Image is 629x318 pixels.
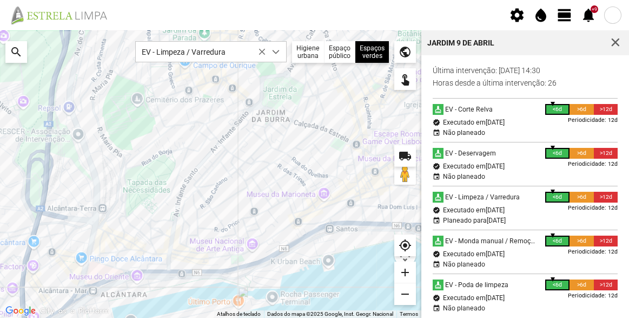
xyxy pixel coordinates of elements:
div: my_location [394,235,416,256]
div: event [433,129,440,137]
div: <6d [545,104,570,115]
div: Executado em [443,250,505,258]
img: file [8,5,119,25]
div: Higiene urbana [292,41,325,63]
span: view_day [557,7,573,23]
div: Periodicidade: 12d [568,246,618,257]
p: Última intervenção: [DATE] 14:30 [433,66,618,75]
div: >6d [570,280,594,290]
span: Dados do mapa ©2025 Google, Inst. Geogr. Nacional [267,311,393,317]
div: Não planeado [443,261,485,268]
span: notifications [580,7,597,23]
div: >6d [570,148,594,159]
div: Não planeado [443,304,485,312]
span: [DATE] [486,119,505,126]
div: touch_app [394,68,416,90]
div: verified [433,206,440,214]
div: public [394,41,416,63]
span: [DATE] [486,163,505,170]
div: >6d [570,192,594,203]
div: Executado em [443,294,505,302]
div: >6d [570,236,594,246]
span: water_drop [533,7,549,23]
div: EV - Limpeza / Varredura [443,192,520,203]
div: event [433,304,440,312]
div: Não planeado [443,173,485,180]
span: [DATE] [486,294,505,302]
div: verified [433,119,440,126]
div: verified [433,250,440,258]
div: >12d [594,280,618,290]
a: Termos (abre num novo separador) [400,311,418,317]
div: +9 [591,5,598,13]
div: cleaning_services [433,280,443,290]
div: <6d [545,148,570,159]
span: EV - Limpeza / Varredura [136,42,266,62]
div: Planeado para [443,217,506,224]
div: Executado em [443,163,505,170]
button: Atalhos de teclado [217,310,261,318]
div: event [433,261,440,268]
div: remove [394,283,416,305]
div: add [394,262,416,283]
div: >12d [594,192,618,203]
div: >6d [570,104,594,115]
div: cleaning_services [433,104,443,115]
span: [DATE] [486,250,505,258]
div: verified [433,294,440,302]
div: >12d [594,104,618,115]
img: Google [3,304,38,318]
div: <6d [545,236,570,246]
div: Não planeado [443,129,485,137]
div: event [433,173,440,180]
div: Periodicidade: 12d [568,290,618,301]
div: Executado em [443,119,505,126]
div: search [5,41,27,63]
div: >12d [594,236,618,246]
span: [DATE] [487,217,506,224]
div: cleaning_services [433,236,443,246]
div: >12d [594,148,618,159]
div: local_shipping [394,145,416,167]
div: Jardim 9 de Abril [427,39,494,47]
div: event [433,217,440,224]
span: [DATE] [486,206,505,214]
div: Periodicidade: 12d [568,159,618,170]
div: Periodicidade: 12d [568,203,618,213]
div: EV - Deservagem [443,148,496,159]
div: Espaço público [325,41,355,63]
div: EV - Poda de limpeza [443,280,508,290]
div: verified [433,163,440,170]
div: <6d [545,192,570,203]
a: Abrir esta área no Google Maps (abre uma nova janela) [3,304,38,318]
div: EV - Monda manual / Remoção de infestantes [443,236,538,246]
p: horas desde a última intervenção: 26 [433,79,618,87]
div: EV - Corte Relva [443,104,493,115]
div: cleaning_services [433,148,443,159]
span: settings [509,7,525,23]
div: dropdown trigger [266,42,287,62]
div: cleaning_services [433,192,443,203]
button: Arraste o Pegman para o mapa para abrir o Street View [394,163,416,185]
div: Periodicidade: 12d [568,115,618,126]
div: Espaços verdes [355,41,389,63]
div: <6d [545,280,570,290]
div: Executado em [443,206,505,214]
